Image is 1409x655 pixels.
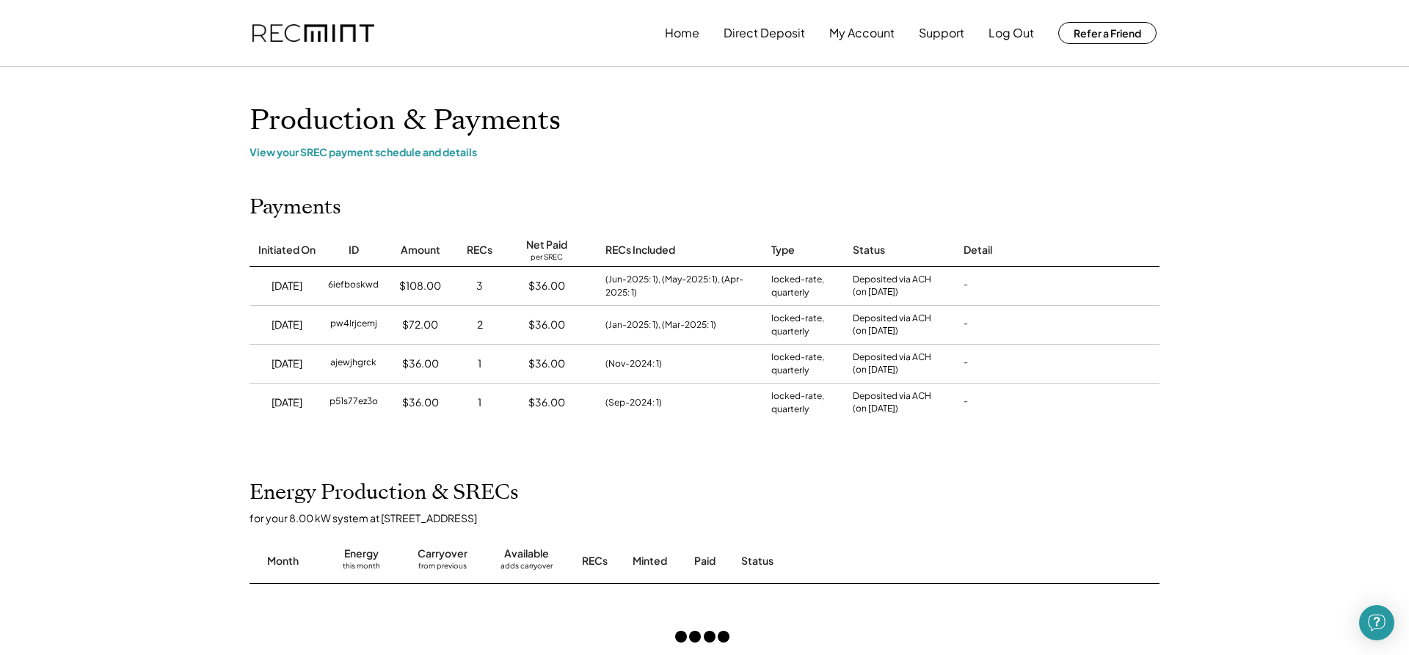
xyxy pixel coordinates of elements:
div: [DATE] [272,279,302,293]
div: [DATE] [272,356,302,371]
div: this month [343,561,380,576]
div: $36.00 [528,356,565,371]
button: Direct Deposit [724,18,805,48]
div: for your 8.00 kW system at [STREET_ADDRESS] [250,511,1174,524]
div: 1 [478,356,481,371]
div: - [964,279,968,293]
div: Minted [633,554,667,568]
div: (Jun-2025: 1), (May-2025: 1), (Apr-2025: 1) [605,273,757,299]
div: (Jan-2025: 1), (Mar-2025: 1) [605,318,716,332]
div: (Sep-2024: 1) [605,396,662,409]
div: RECs [582,554,608,568]
div: Status [741,554,991,568]
div: 2 [477,318,483,332]
div: RECs Included [605,243,675,257]
div: View your SREC payment schedule and details [250,145,1159,158]
div: Month [267,554,299,568]
div: - [964,356,968,371]
div: Deposited via ACH (on [DATE]) [853,274,931,299]
div: [DATE] [272,318,302,332]
div: Deposited via ACH (on [DATE]) [853,390,931,415]
h2: Payments [250,195,341,220]
div: $36.00 [528,395,565,410]
div: $36.00 [528,318,565,332]
div: locked-rate, quarterly [771,312,838,338]
div: Type [771,243,795,257]
div: locked-rate, quarterly [771,389,838,416]
button: Log Out [989,18,1034,48]
div: Deposited via ACH (on [DATE]) [853,351,931,376]
div: (Nov-2024: 1) [605,357,662,370]
div: from previous [418,561,467,576]
div: - [964,395,968,410]
div: 1 [478,395,481,410]
div: pw4lrjcemj [330,318,377,332]
div: ID [349,243,359,257]
div: locked-rate, quarterly [771,351,838,377]
div: Initiated On [258,243,316,257]
div: Paid [694,554,716,568]
div: adds carryover [500,561,553,576]
div: RECs [467,243,492,257]
div: $36.00 [402,356,439,371]
div: $36.00 [402,395,439,410]
div: 3 [476,279,483,293]
div: Carryover [418,546,467,561]
div: $36.00 [528,279,565,293]
button: Support [919,18,964,48]
div: Deposited via ACH (on [DATE]) [853,312,931,337]
div: Available [504,546,549,561]
div: Net Paid [526,238,567,252]
h1: Production & Payments [250,103,1159,138]
div: 6iefboskwd [328,279,379,293]
div: p51s77ez3o [330,395,378,410]
div: $72.00 [402,318,438,332]
div: Detail [964,243,992,257]
div: Status [853,243,885,257]
button: Refer a Friend [1058,22,1157,44]
button: My Account [829,18,895,48]
button: Home [665,18,699,48]
div: locked-rate, quarterly [771,273,838,299]
div: ajewjhgrck [330,356,376,371]
img: recmint-logotype%403x.png [252,24,374,43]
div: [DATE] [272,395,302,410]
div: - [964,318,968,332]
h2: Energy Production & SRECs [250,480,519,505]
div: Energy [344,546,379,561]
div: Open Intercom Messenger [1359,605,1394,640]
div: $108.00 [399,279,441,293]
div: per SREC [531,252,563,263]
div: Amount [401,243,440,257]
